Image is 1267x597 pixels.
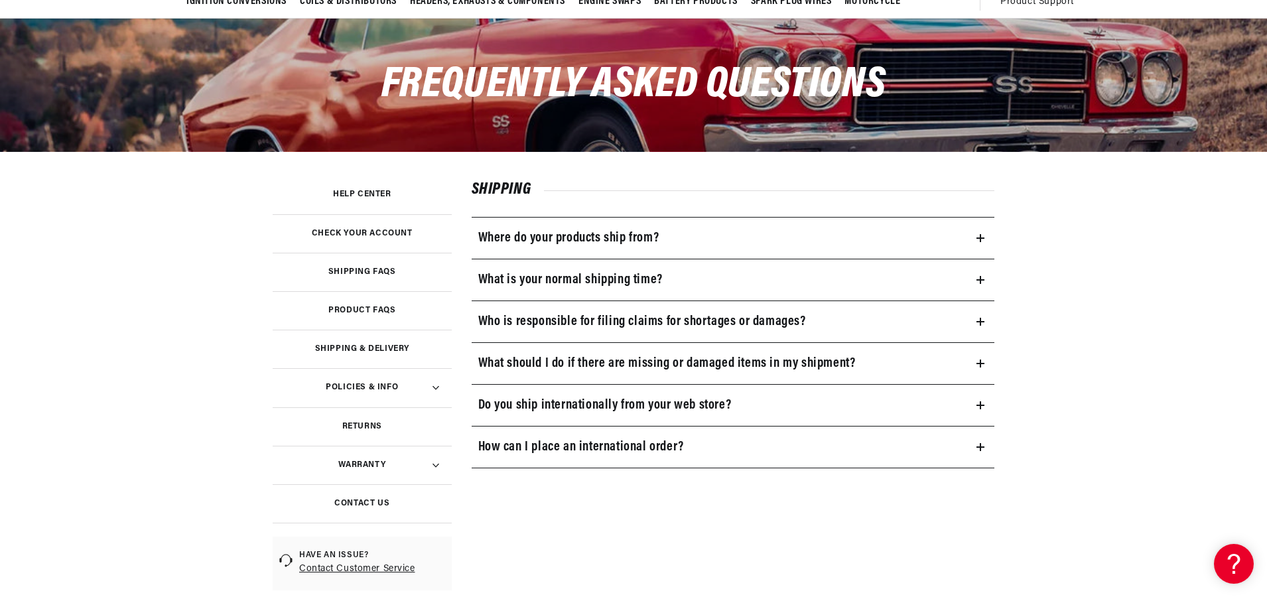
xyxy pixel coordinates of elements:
[342,423,382,430] h3: Returns
[273,175,452,214] a: Help Center
[472,182,545,198] span: Shipping
[273,253,452,291] a: Shipping FAQs
[472,427,995,468] summary: How can I place an international order?
[273,484,452,523] a: Contact Us
[472,301,995,342] summary: Who is responsible for filing claims for shortages or damages?
[326,384,398,391] h3: Policies & Info
[273,407,452,446] a: Returns
[478,269,663,291] h3: What is your normal shipping time?
[478,353,856,374] h3: What should I do if there are missing or damaged items in my shipment?
[472,343,995,384] summary: What should I do if there are missing or damaged items in my shipment?
[472,385,995,426] summary: Do you ship internationally from your web store?
[315,346,409,352] h3: Shipping & Delivery
[273,330,452,368] a: Shipping & Delivery
[333,191,391,198] h3: Help Center
[312,230,413,237] h3: Check your account
[273,214,452,253] a: Check your account
[273,446,452,484] summary: Warranty
[472,259,995,300] summary: What is your normal shipping time?
[328,307,395,314] h3: Product FAQs
[273,291,452,330] a: Product FAQs
[334,500,389,507] h3: Contact Us
[478,311,806,332] h3: Who is responsible for filing claims for shortages or damages?
[472,218,995,259] summary: Where do your products ship from?
[273,368,452,407] summary: Policies & Info
[299,561,445,577] a: Contact Customer Service
[478,436,684,458] h3: How can I place an international order?
[381,64,886,107] span: Frequently Asked Questions
[328,269,396,275] h3: Shipping FAQs
[299,550,445,561] span: Have an issue?
[338,462,385,468] h3: Warranty
[478,228,659,249] h3: Where do your products ship from?
[478,395,732,416] h3: Do you ship internationally from your web store?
